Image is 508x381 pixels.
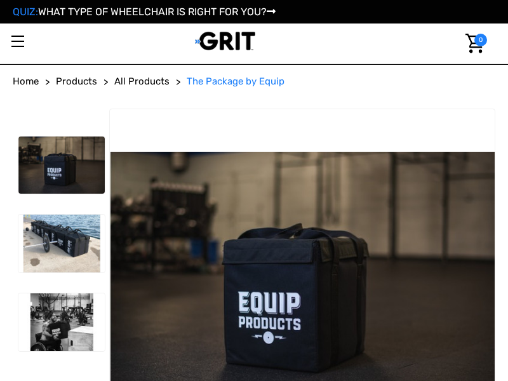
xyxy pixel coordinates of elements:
img: Cart [465,34,484,53]
img: The Package by Equip [18,293,105,351]
span: Home [13,76,39,87]
span: The Package by Equip [187,76,284,87]
img: GRIT All-Terrain Wheelchair and Mobility Equipment [195,31,255,51]
a: All Products [114,74,170,89]
span: Products [56,76,97,87]
img: The Package by Equip [18,215,105,272]
a: Home [13,74,39,89]
span: All Products [114,76,170,87]
nav: Breadcrumb [13,74,495,89]
a: Cart with 0 items [458,23,487,63]
a: QUIZ:WHAT TYPE OF WHEELCHAIR IS RIGHT FOR YOU? [13,6,276,18]
span: QUIZ: [13,6,38,18]
span: 0 [474,34,487,46]
a: Products [56,74,97,89]
a: The Package by Equip [187,74,284,89]
span: Toggle menu [11,41,24,42]
img: The Package by Equip [18,137,105,194]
